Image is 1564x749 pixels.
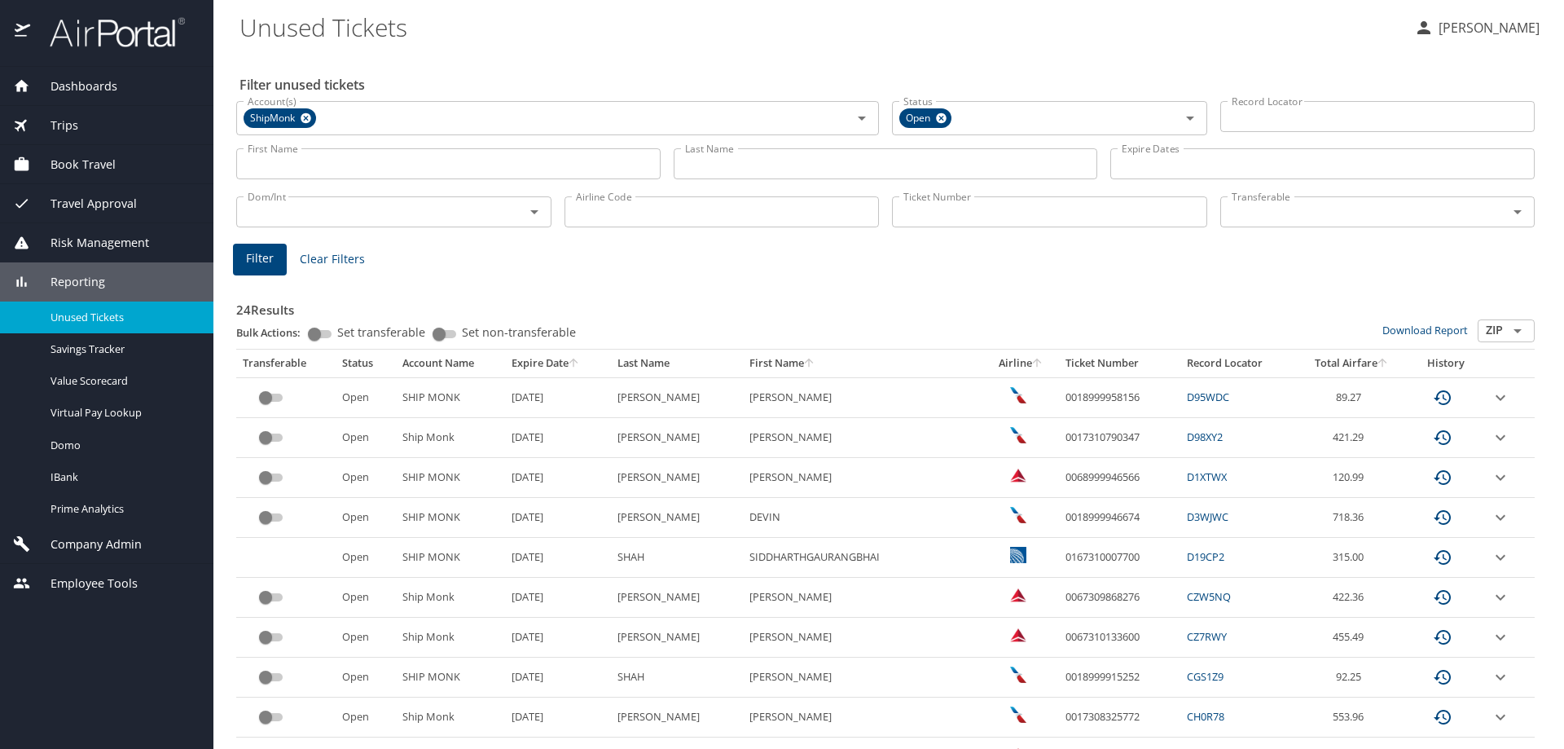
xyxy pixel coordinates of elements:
span: Travel Approval [30,195,137,213]
span: Savings Tracker [51,341,194,357]
td: 422.36 [1295,578,1408,618]
button: sort [1032,359,1043,369]
th: Ticket Number [1059,350,1180,377]
img: airportal-logo.png [32,16,185,48]
td: [PERSON_NAME] [611,578,743,618]
td: Open [336,498,396,538]
td: [PERSON_NAME] [743,658,985,698]
div: Open [899,108,951,128]
span: Open [899,110,940,127]
a: CZW5NQ [1187,589,1231,604]
img: icon-airportal.png [15,16,32,48]
td: 315.00 [1295,538,1408,578]
button: sort [1377,359,1389,369]
th: Record Locator [1180,350,1295,377]
td: 553.96 [1295,698,1408,738]
span: Dashboards [30,77,117,95]
td: Ship Monk [396,698,506,738]
td: [DATE] [505,418,610,458]
td: [PERSON_NAME] [743,698,985,738]
button: Open [850,107,873,130]
td: Open [336,698,396,738]
img: American Airlines [1010,427,1026,443]
img: Delta Airlines [1010,467,1026,483]
a: CZ7RWY [1187,629,1227,644]
span: Prime Analytics [51,501,194,517]
td: Open [336,377,396,417]
button: Open [523,200,546,223]
td: 0018999915252 [1059,658,1180,698]
button: expand row [1491,667,1510,687]
span: Clear Filters [300,249,365,270]
h3: 24 Results [236,291,1535,319]
td: DEVIN [743,498,985,538]
td: Ship Monk [396,618,506,658]
img: Delta Airlines [1010,587,1026,603]
a: D19CP2 [1187,549,1224,564]
td: [DATE] [505,658,610,698]
td: [PERSON_NAME] [611,418,743,458]
button: expand row [1491,548,1510,567]
td: 718.36 [1295,498,1408,538]
span: Employee Tools [30,575,138,593]
td: [DATE] [505,698,610,738]
td: [DATE] [505,498,610,538]
span: IBank [51,469,194,485]
img: American Airlines [1010,507,1026,523]
img: American Airlines [1010,667,1026,683]
div: Transferable [243,356,329,371]
td: [PERSON_NAME] [743,377,985,417]
img: American Airlines [1010,707,1026,723]
button: expand row [1491,508,1510,527]
span: Set transferable [337,327,425,338]
td: 421.29 [1295,418,1408,458]
td: 0068999946566 [1059,458,1180,498]
td: Open [336,538,396,578]
button: Filter [233,244,287,275]
th: Expire Date [505,350,610,377]
th: First Name [743,350,985,377]
span: Book Travel [30,156,116,174]
span: Virtual Pay Lookup [51,405,194,421]
span: Filter [246,249,274,269]
a: CGS1Z9 [1187,669,1224,684]
a: D98XY2 [1187,430,1223,444]
a: CH0R78 [1187,709,1224,724]
img: Delta Airlines [1010,627,1026,643]
td: Ship Monk [396,418,506,458]
td: SIDDHARTHGAURANGBHAI [743,538,985,578]
td: 455.49 [1295,618,1408,658]
img: United Airlines [1010,547,1026,563]
th: Total Airfare [1295,350,1408,377]
td: [PERSON_NAME] [611,377,743,417]
button: sort [569,359,580,369]
th: Last Name [611,350,743,377]
a: D3WJWC [1187,509,1228,524]
button: expand row [1491,428,1510,447]
td: 0067310133600 [1059,618,1180,658]
button: expand row [1491,468,1510,487]
td: [PERSON_NAME] [611,498,743,538]
th: Account Name [396,350,506,377]
span: Unused Tickets [51,310,194,325]
button: expand row [1491,588,1510,607]
td: 0017310790347 [1059,418,1180,458]
h2: Filter unused tickets [239,72,1538,98]
td: [PERSON_NAME] [611,698,743,738]
td: 120.99 [1295,458,1408,498]
td: 89.27 [1295,377,1408,417]
td: Open [336,578,396,618]
span: Company Admin [30,535,142,553]
td: 92.25 [1295,658,1408,698]
td: [PERSON_NAME] [743,618,985,658]
span: ShipMonk [244,110,305,127]
th: Airline [984,350,1059,377]
button: sort [804,359,815,369]
button: Open [1506,319,1529,342]
td: [DATE] [505,458,610,498]
a: D95WDC [1187,390,1229,404]
button: expand row [1491,628,1510,647]
td: Open [336,418,396,458]
td: [DATE] [505,618,610,658]
a: Download Report [1382,323,1468,337]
